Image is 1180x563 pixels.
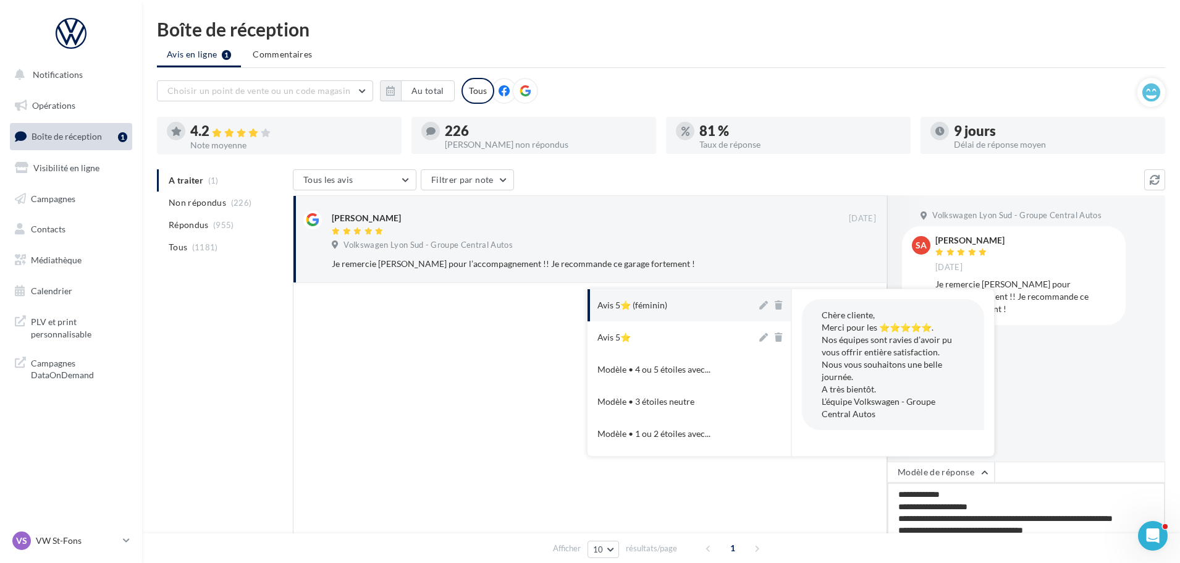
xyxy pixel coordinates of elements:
[380,80,455,101] button: Au total
[213,220,234,230] span: (955)
[7,155,135,181] a: Visibilité en ligne
[7,278,135,304] a: Calendrier
[32,131,102,142] span: Boîte de réception
[588,353,757,386] button: Modèle • 4 ou 5 étoiles avec...
[332,258,796,270] div: Je remercie [PERSON_NAME] pour l’accompagnement !! Je recommande ce garage fortement !
[31,313,127,340] span: PLV et print personnalisable
[597,299,667,311] div: Avis 5⭐ (féminin)
[401,80,455,101] button: Au total
[588,289,757,321] button: Avis 5⭐ (féminin)
[33,163,99,173] span: Visibilité en ligne
[1138,521,1168,551] iframe: Intercom live chat
[822,310,952,419] span: Chère cliente, Merci pour les ⭐⭐⭐⭐⭐. Nos équipes sont ravies d’avoir pu vous offrir entière satis...
[954,124,1155,138] div: 9 jours
[445,140,646,149] div: [PERSON_NAME] non répondus
[935,278,1116,315] div: Je remercie [PERSON_NAME] pour l’accompagnement !! Je recommande ce garage fortement !
[303,174,353,185] span: Tous les avis
[32,100,75,111] span: Opérations
[887,462,995,483] button: Modèle de réponse
[699,124,901,138] div: 81 %
[253,48,312,61] span: Commentaires
[192,242,218,252] span: (1181)
[588,386,757,418] button: Modèle • 3 étoiles neutre
[597,396,694,408] div: Modèle • 3 étoiles neutre
[597,363,710,376] span: Modèle • 4 ou 5 étoiles avec...
[588,418,757,450] button: Modèle • 1 ou 2 étoiles avec...
[167,85,350,96] span: Choisir un point de vente ou un code magasin
[7,123,135,150] a: Boîte de réception1
[7,62,130,88] button: Notifications
[421,169,514,190] button: Filtrer par note
[332,212,401,224] div: [PERSON_NAME]
[461,78,494,104] div: Tous
[31,255,82,265] span: Médiathèque
[588,321,757,353] button: Avis 5⭐
[935,262,963,273] span: [DATE]
[954,140,1155,149] div: Délai de réponse moyen
[7,350,135,386] a: Campagnes DataOnDemand
[935,236,1005,245] div: [PERSON_NAME]
[169,197,226,209] span: Non répondus
[31,224,65,234] span: Contacts
[231,198,252,208] span: (226)
[7,308,135,345] a: PLV et print personnalisable
[553,543,581,554] span: Afficher
[597,428,710,440] span: Modèle • 1 ou 2 étoiles avec...
[31,355,127,381] span: Campagnes DataOnDemand
[932,210,1102,221] span: Volkswagen Lyon Sud - Groupe Central Autos
[293,169,416,190] button: Tous les avis
[593,544,604,554] span: 10
[190,124,392,138] div: 4.2
[118,132,127,142] div: 1
[849,213,876,224] span: [DATE]
[10,529,132,552] a: VS VW St-Fons
[169,219,209,231] span: Répondus
[7,247,135,273] a: Médiathèque
[7,216,135,242] a: Contacts
[723,538,743,558] span: 1
[588,541,619,558] button: 10
[7,186,135,212] a: Campagnes
[16,535,27,547] span: VS
[343,240,513,251] span: Volkswagen Lyon Sud - Groupe Central Autos
[157,80,373,101] button: Choisir un point de vente ou un code magasin
[36,535,118,547] p: VW St-Fons
[33,69,83,80] span: Notifications
[169,241,187,253] span: Tous
[445,124,646,138] div: 226
[7,93,135,119] a: Opérations
[31,193,75,203] span: Campagnes
[190,141,392,150] div: Note moyenne
[626,543,677,554] span: résultats/page
[699,140,901,149] div: Taux de réponse
[157,20,1165,38] div: Boîte de réception
[31,286,72,296] span: Calendrier
[916,239,927,252] span: SA
[597,331,631,344] div: Avis 5⭐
